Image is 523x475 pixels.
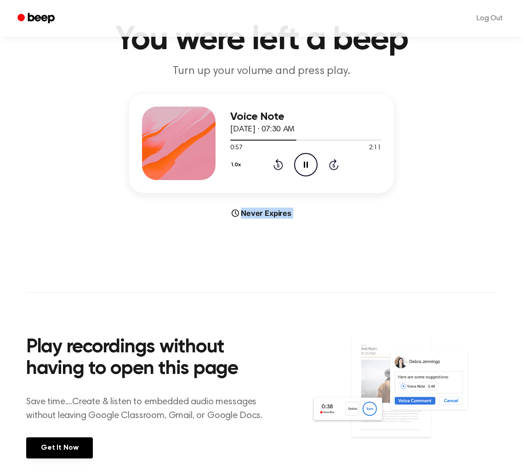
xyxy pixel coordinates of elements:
span: 0:57 [230,143,242,153]
div: Never Expires [129,208,394,219]
button: 1.0x [230,157,244,173]
p: Turn up your volume and press play. [85,64,438,79]
span: [DATE] · 07:30 AM [230,125,295,134]
a: Beep [11,10,63,28]
h1: You were left a beep [26,23,497,57]
h2: Play recordings without having to open this page [26,337,274,380]
a: Log Out [467,7,512,29]
img: Voice Comments on Docs and Recording Widget [311,334,497,458]
span: 2:11 [369,143,381,153]
h3: Voice Note [230,111,381,123]
p: Save time....Create & listen to embedded audio messages without leaving Google Classroom, Gmail, ... [26,395,274,423]
a: Get It Now [26,437,93,458]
